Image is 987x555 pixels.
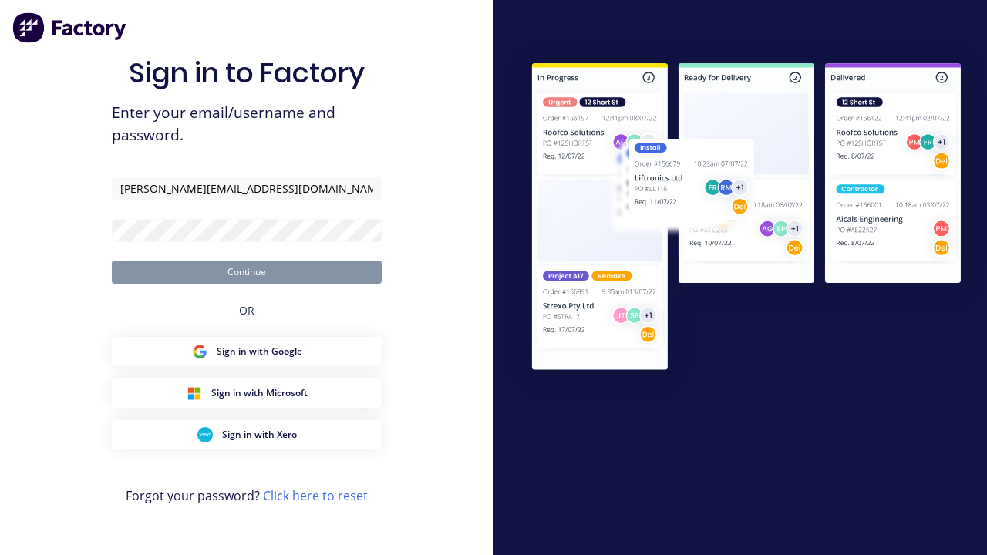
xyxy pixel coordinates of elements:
img: Microsoft Sign in [187,385,202,401]
a: Click here to reset [263,487,368,504]
button: Microsoft Sign inSign in with Microsoft [112,378,382,408]
button: Google Sign inSign in with Google [112,337,382,366]
span: Sign in with Microsoft [211,386,308,400]
div: OR [239,284,254,337]
img: Factory [12,12,128,43]
span: Sign in with Google [217,345,302,358]
button: Xero Sign inSign in with Xero [112,420,382,449]
span: Enter your email/username and password. [112,102,382,146]
span: Sign in with Xero [222,428,297,442]
img: Sign in [506,39,987,398]
button: Continue [112,261,382,284]
img: Google Sign in [192,344,207,359]
img: Xero Sign in [197,427,213,442]
span: Forgot your password? [126,486,368,505]
input: Email/Username [112,177,382,200]
h1: Sign in to Factory [129,56,365,89]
